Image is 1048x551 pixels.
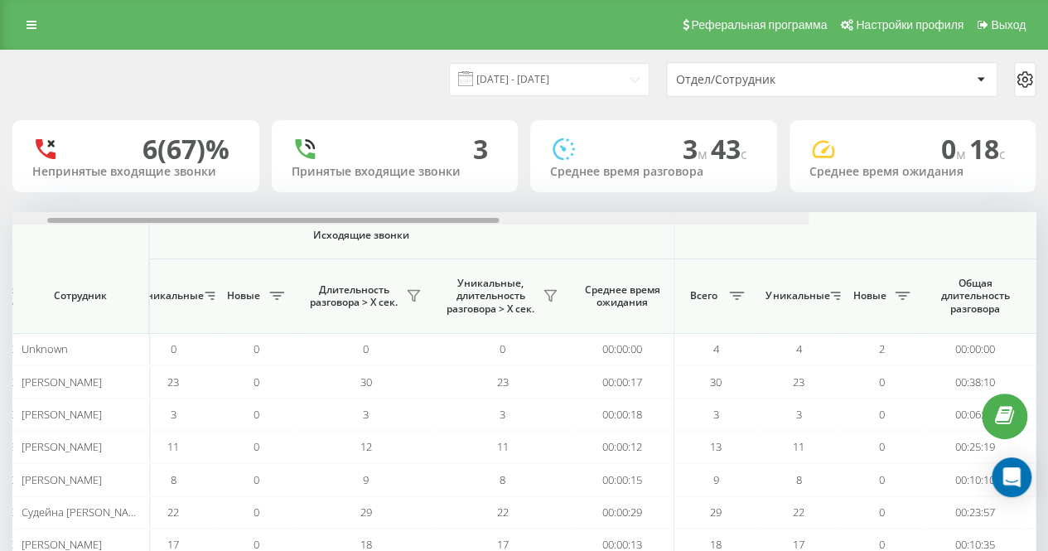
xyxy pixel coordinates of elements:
span: 0 [500,341,505,356]
div: 3 [473,133,488,165]
td: 00:00:12 [571,431,674,463]
span: Новые [848,289,890,302]
span: [PERSON_NAME] [22,472,102,487]
span: 0 [879,472,885,487]
span: 0 [879,505,885,520]
span: 30 [710,375,722,389]
td: 00:38:10 [923,365,1026,398]
span: 4 [796,341,802,356]
span: [PERSON_NAME] [22,439,102,454]
td: 00:23:57 [923,496,1026,529]
span: 13 [710,439,722,454]
span: 0 [941,131,969,167]
span: м [698,145,711,163]
span: 3 [171,407,176,422]
span: 3 [363,407,369,422]
span: Уникальные [140,289,200,302]
div: Непринятые входящие звонки [32,165,239,179]
span: Длительность разговора > Х сек. [306,283,401,309]
span: 3 [683,131,711,167]
span: 0 [254,505,259,520]
td: 00:10:10 [923,463,1026,495]
div: 6 (67)% [142,133,229,165]
span: 2 [879,341,885,356]
span: Общая длительность разговора [935,277,1014,316]
span: 43 [711,131,747,167]
span: Сотрудник [27,289,134,302]
span: 3 [713,407,719,422]
span: Настройки профиля [856,18,963,31]
span: 0 [879,375,885,389]
span: Unknown [22,341,68,356]
span: 0 [254,341,259,356]
span: Всего [683,289,724,302]
span: 3 [500,407,505,422]
span: 0 [363,341,369,356]
div: Отдел/Сотрудник [676,73,874,87]
td: 00:00:18 [571,399,674,431]
span: 18 [969,131,1006,167]
span: 8 [171,472,176,487]
span: 0 [254,375,259,389]
span: 3 [796,407,802,422]
span: 8 [500,472,505,487]
span: Выход [991,18,1026,31]
div: Open Intercom Messenger [992,457,1031,497]
span: м [956,145,969,163]
span: 0 [254,407,259,422]
span: Исходящие звонки [88,229,635,242]
span: Уникальные [765,289,825,302]
td: 00:00:29 [571,496,674,529]
span: 30 [360,375,372,389]
span: 22 [167,505,179,520]
td: 00:06:44 [923,399,1026,431]
span: Реферальная программа [691,18,827,31]
span: 11 [793,439,804,454]
span: Уникальные, длительность разговора > Х сек. [442,277,538,316]
span: 22 [793,505,804,520]
span: 9 [713,472,719,487]
td: 00:00:00 [571,333,674,365]
div: Среднее время разговора [550,165,757,179]
span: 0 [254,472,259,487]
span: 23 [167,375,179,389]
span: c [999,145,1006,163]
span: [PERSON_NAME] [22,375,102,389]
td: 00:00:17 [571,365,674,398]
span: 0 [171,341,176,356]
span: 11 [167,439,179,454]
td: 00:25:19 [923,431,1026,463]
span: 0 [254,439,259,454]
span: 11 [497,439,509,454]
span: Новые [223,289,264,302]
div: Среднее время ожидания [809,165,1017,179]
span: 8 [796,472,802,487]
span: Среднее время ожидания [583,283,661,309]
span: 23 [793,375,804,389]
span: Судейна [PERSON_NAME] [22,505,147,520]
span: 0 [879,407,885,422]
span: 22 [497,505,509,520]
span: c [741,145,747,163]
span: 12 [360,439,372,454]
span: [PERSON_NAME] [22,407,102,422]
span: 29 [360,505,372,520]
span: 23 [497,375,509,389]
span: 0 [879,439,885,454]
span: 4 [713,341,719,356]
span: 29 [710,505,722,520]
td: 00:00:00 [923,333,1026,365]
td: 00:00:15 [571,463,674,495]
span: 9 [363,472,369,487]
div: Принятые входящие звонки [292,165,499,179]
